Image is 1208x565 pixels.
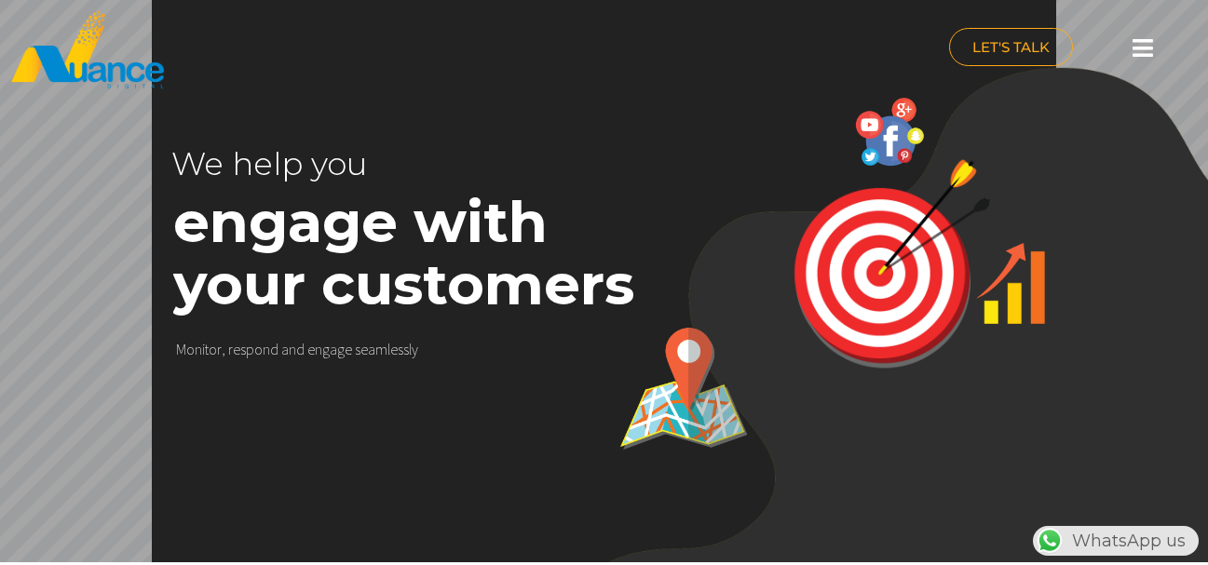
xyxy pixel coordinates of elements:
[322,341,330,358] div: g
[281,341,289,358] div: a
[209,341,217,358] div: o
[315,341,322,358] div: n
[240,341,246,358] div: s
[412,341,418,358] div: y
[289,341,296,358] div: n
[387,341,390,358] div: l
[390,341,398,358] div: e
[202,341,205,358] div: i
[1035,526,1065,556] img: WhatsApp
[307,341,315,358] div: e
[270,341,278,358] div: d
[186,341,195,358] div: o
[972,40,1050,54] span: LET'S TALK
[217,341,222,358] div: r
[368,341,375,358] div: a
[398,341,403,358] div: s
[355,341,360,358] div: s
[409,341,412,358] div: l
[173,191,668,316] rs-layer: engage with your customers
[403,341,409,358] div: s
[1033,526,1199,556] div: WhatsApp us
[222,341,225,358] div: ,
[296,341,305,358] div: d
[9,9,166,90] img: nuance-qatar_logo
[263,341,270,358] div: n
[228,341,233,358] div: r
[171,133,563,195] rs-layer: We help you
[195,341,202,358] div: n
[337,341,345,358] div: g
[9,9,595,90] a: nuance-qatar_logo
[375,341,387,358] div: m
[205,341,209,358] div: t
[176,341,186,358] div: M
[330,341,337,358] div: a
[345,341,352,358] div: e
[254,341,263,358] div: o
[949,28,1073,66] a: LET'S TALK
[233,341,240,358] div: e
[246,341,254,358] div: p
[360,341,368,358] div: e
[1033,531,1199,551] a: WhatsAppWhatsApp us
